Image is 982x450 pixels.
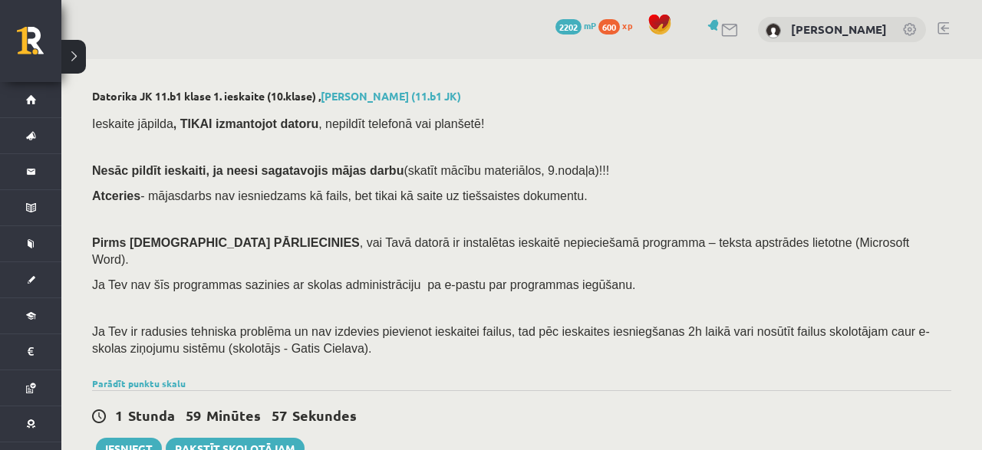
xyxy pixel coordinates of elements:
span: Sekundes [292,406,357,424]
span: 2202 [555,19,582,34]
a: Rīgas 1. Tālmācības vidusskola [17,27,61,65]
span: Ieskaite jāpilda , nepildīt telefonā vai planšetē! [92,117,484,130]
span: 59 [186,406,201,424]
span: Ja Tev nav šīs programmas sazinies ar skolas administrāciju pa e-pastu par programmas iegūšanu. [92,278,635,291]
h2: Datorika JK 11.b1 klase 1. ieskaite (10.klase) , [92,90,951,103]
span: Ja Tev ir radusies tehniska problēma un nav izdevies pievienot ieskaitei failus, tad pēc ieskaite... [92,325,930,355]
img: Līva Ādmīdiņa [766,23,781,38]
span: 1 [115,406,123,424]
span: , vai Tavā datorā ir instalētas ieskaitē nepieciešamā programma – teksta apstrādes lietotne (Micr... [92,236,909,266]
a: 600 xp [598,19,640,31]
span: Pirms [DEMOGRAPHIC_DATA] PĀRLIECINIES [92,236,360,249]
a: [PERSON_NAME] [791,21,887,37]
span: 600 [598,19,620,34]
a: 2202 mP [555,19,596,31]
span: Minūtes [206,406,261,424]
span: - mājasdarbs nav iesniedzams kā fails, bet tikai kā saite uz tiešsaistes dokumentu. [92,189,588,202]
span: 57 [272,406,287,424]
b: , TIKAI izmantojot datoru [173,117,318,130]
span: Stunda [128,406,175,424]
span: xp [622,19,632,31]
span: Nesāc pildīt ieskaiti, ja neesi sagatavojis mājas darbu [92,164,404,177]
a: Parādīt punktu skalu [92,377,186,389]
span: mP [584,19,596,31]
b: Atceries [92,189,140,202]
span: (skatīt mācību materiālos, 9.nodaļa)!!! [404,164,609,177]
a: [PERSON_NAME] (11.b1 JK) [321,89,461,103]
